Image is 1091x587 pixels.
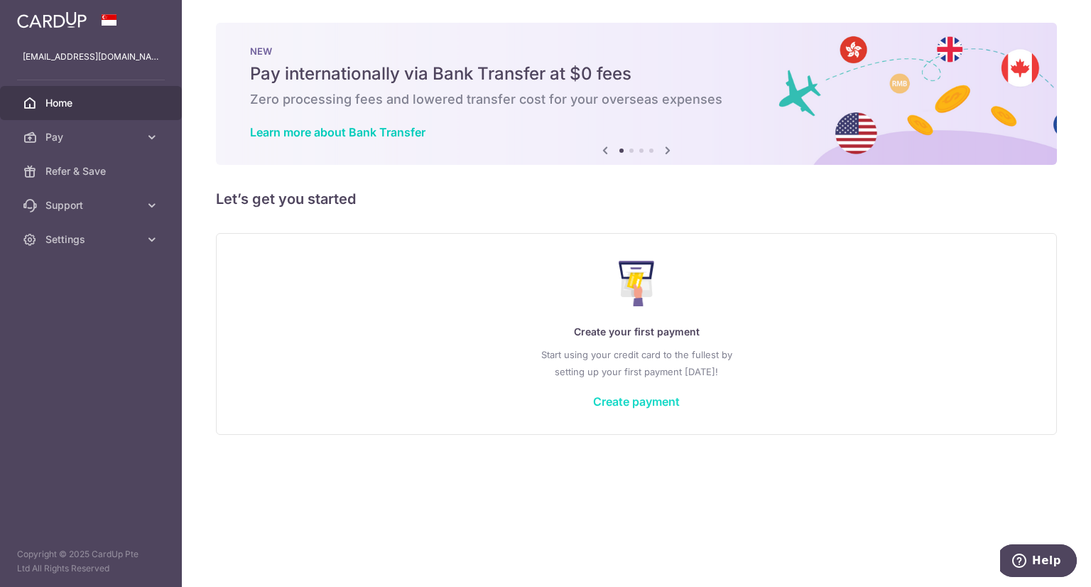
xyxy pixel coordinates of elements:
[45,130,139,144] span: Pay
[45,198,139,212] span: Support
[245,346,1028,380] p: Start using your credit card to the fullest by setting up your first payment [DATE]!
[17,11,87,28] img: CardUp
[250,45,1023,57] p: NEW
[619,261,655,306] img: Make Payment
[216,23,1057,165] img: Bank transfer banner
[45,232,139,247] span: Settings
[45,164,139,178] span: Refer & Save
[216,188,1057,210] h5: Let’s get you started
[45,96,139,110] span: Home
[245,323,1028,340] p: Create your first payment
[23,50,159,64] p: [EMAIL_ADDRESS][DOMAIN_NAME]
[32,10,61,23] span: Help
[250,125,425,139] a: Learn more about Bank Transfer
[1000,544,1077,580] iframe: Opens a widget where you can find more information
[593,394,680,409] a: Create payment
[250,91,1023,108] h6: Zero processing fees and lowered transfer cost for your overseas expenses
[250,63,1023,85] h5: Pay internationally via Bank Transfer at $0 fees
